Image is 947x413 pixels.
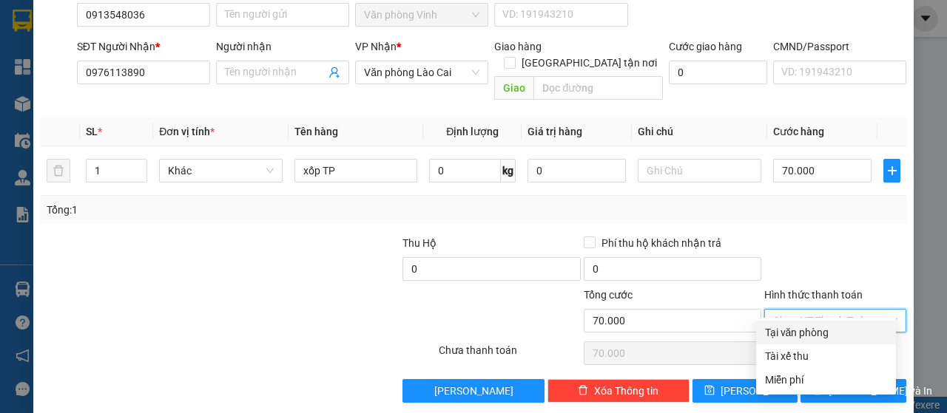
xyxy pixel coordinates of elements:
[764,289,863,301] label: Hình thức thanh toán
[86,126,98,137] span: SL
[596,235,727,251] span: Phí thu hộ khách nhận trả
[77,38,210,55] div: SĐT Người Nhận
[328,66,340,78] span: user-add
[355,41,397,52] span: VP Nhận
[884,165,900,177] span: plus
[547,379,690,403] button: deleteXóa Thông tin
[704,385,715,397] span: save
[494,76,533,100] span: Giao
[364,4,479,26] span: Văn phòng Vinh
[501,159,516,182] span: kg
[528,126,582,137] span: Giá trị hàng
[669,41,742,52] label: Cước giao hàng
[168,160,274,182] span: Khác
[721,383,800,399] span: [PERSON_NAME]
[533,76,662,100] input: Dọc đường
[8,86,119,110] h2: QJEMYVEE
[78,86,357,179] h2: VP Nhận: Văn phòng Lào Cai
[159,126,215,137] span: Đơn vị tính
[528,159,626,182] input: 0
[402,237,437,249] span: Thu Hộ
[638,159,761,182] input: Ghi Chú
[773,126,824,137] span: Cước hàng
[494,41,542,52] span: Giao hàng
[47,202,367,218] div: Tổng: 1
[437,342,582,368] div: Chưa thanh toán
[578,385,588,397] span: delete
[62,18,222,75] b: [PERSON_NAME] (Vinh - Sapa)
[765,324,887,341] div: Tại văn phòng
[198,12,357,36] b: [DOMAIN_NAME]
[669,61,767,84] input: Cước giao hàng
[216,38,349,55] div: Người nhận
[765,372,887,388] div: Miễn phí
[446,126,499,137] span: Định lượng
[773,38,906,55] div: CMND/Passport
[47,159,70,182] button: delete
[692,379,798,403] button: save[PERSON_NAME]
[364,61,479,83] span: Văn phòng Lào Cai
[516,55,663,71] span: [GEOGRAPHIC_DATA] tận nơi
[434,383,513,399] span: [PERSON_NAME]
[883,159,900,182] button: plus
[632,117,767,146] th: Ghi chú
[594,383,658,399] span: Xóa Thông tin
[765,348,887,364] div: Tài xế thu
[801,379,906,403] button: printer[PERSON_NAME] và In
[294,159,418,182] input: VD: Bàn, Ghế
[402,379,545,403] button: [PERSON_NAME]
[584,289,633,301] span: Tổng cước
[294,126,338,137] span: Tên hàng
